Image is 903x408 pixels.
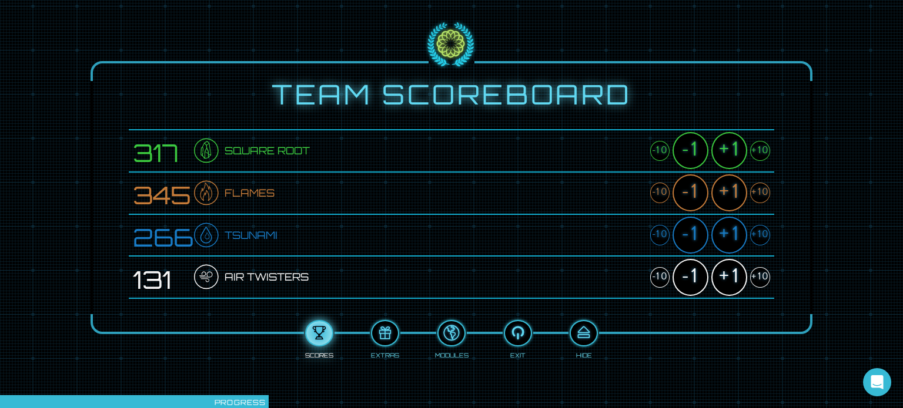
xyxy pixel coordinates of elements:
[576,349,592,359] div: Hide
[510,349,526,359] div: Exit
[711,174,747,211] div: +1
[750,183,770,203] div: +10
[225,269,309,285] span: Air Twisters
[225,227,277,244] span: tsunami
[133,183,194,204] div: 345
[711,259,747,296] div: +1
[133,140,194,161] div: 317
[673,259,708,296] div: -1
[371,349,399,359] div: Extras
[435,349,469,359] div: Modules
[711,217,747,254] div: +1
[750,267,770,288] div: +10
[750,225,770,245] div: +10
[650,183,670,203] div: -10
[750,141,770,161] div: +10
[673,174,708,211] div: -1
[711,132,747,169] div: +1
[225,185,275,201] span: Flames
[650,225,670,245] div: -10
[650,267,670,288] div: -10
[673,132,708,169] div: -1
[225,143,310,159] span: Square root
[863,368,891,396] div: Open Intercom Messenger
[425,20,478,69] img: logo_ppa-1c755af25916c3f9a746997ea8451e86.svg
[129,79,774,109] h1: Team Scoreboard
[305,349,333,359] div: Scores
[133,224,194,245] div: 266
[133,267,194,288] div: 131
[650,141,670,161] div: -10
[673,217,708,254] div: -1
